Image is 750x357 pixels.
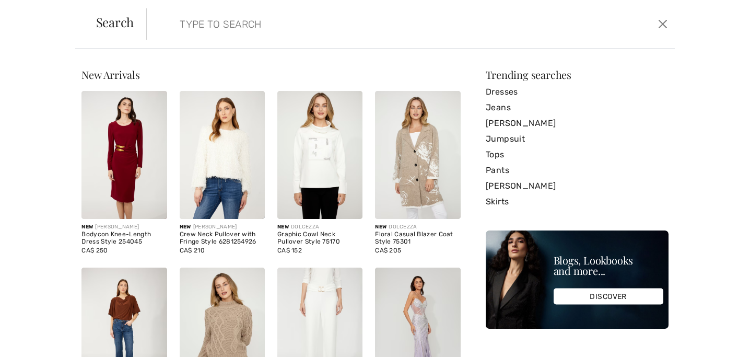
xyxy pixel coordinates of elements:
[486,194,669,210] a: Skirts
[375,231,460,246] div: Floral Casual Blazer Coat Style 75301
[81,247,108,254] span: CA$ 250
[554,289,663,305] div: DISCOVER
[486,100,669,116] a: Jeans
[277,91,362,219] img: Graphic Cowl Neck Pullover Style 75170. Black
[24,7,45,17] span: Help
[375,91,460,219] img: Floral Casual Blazer Coat Style 75301. Oatmeal
[81,67,139,82] span: New Arrivals
[277,224,289,230] span: New
[486,131,669,147] a: Jumpsuit
[180,231,265,246] div: Crew Neck Pullover with Fringe Style 6281254926
[486,84,669,100] a: Dresses
[180,247,205,254] span: CA$ 210
[180,224,191,230] span: New
[375,224,386,230] span: New
[277,231,362,246] div: Graphic Cowl Neck Pullover Style 75170
[81,224,93,230] span: New
[486,116,669,131] a: [PERSON_NAME]
[180,223,265,231] div: [PERSON_NAME]
[375,223,460,231] div: DOLCEZZA
[96,16,134,28] span: Search
[486,147,669,163] a: Tops
[486,231,669,329] img: Blogs, Lookbooks and more...
[486,70,669,80] div: Trending searches
[375,247,401,254] span: CA$ 205
[277,223,362,231] div: DOLCEZZA
[655,16,671,32] button: Close
[486,178,669,194] a: [PERSON_NAME]
[81,231,167,246] div: Bodycon Knee-Length Dress Style 254045
[180,91,265,219] img: Crew Neck Pullover with Fringe Style 6281254926. Off white
[486,163,669,178] a: Pants
[554,255,663,276] div: Blogs, Lookbooks and more...
[277,247,302,254] span: CA$ 152
[81,91,167,219] img: Bodycon Knee-Length Dress Style 254045. Cabernet
[172,8,534,40] input: TYPE TO SEARCH
[81,223,167,231] div: [PERSON_NAME]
